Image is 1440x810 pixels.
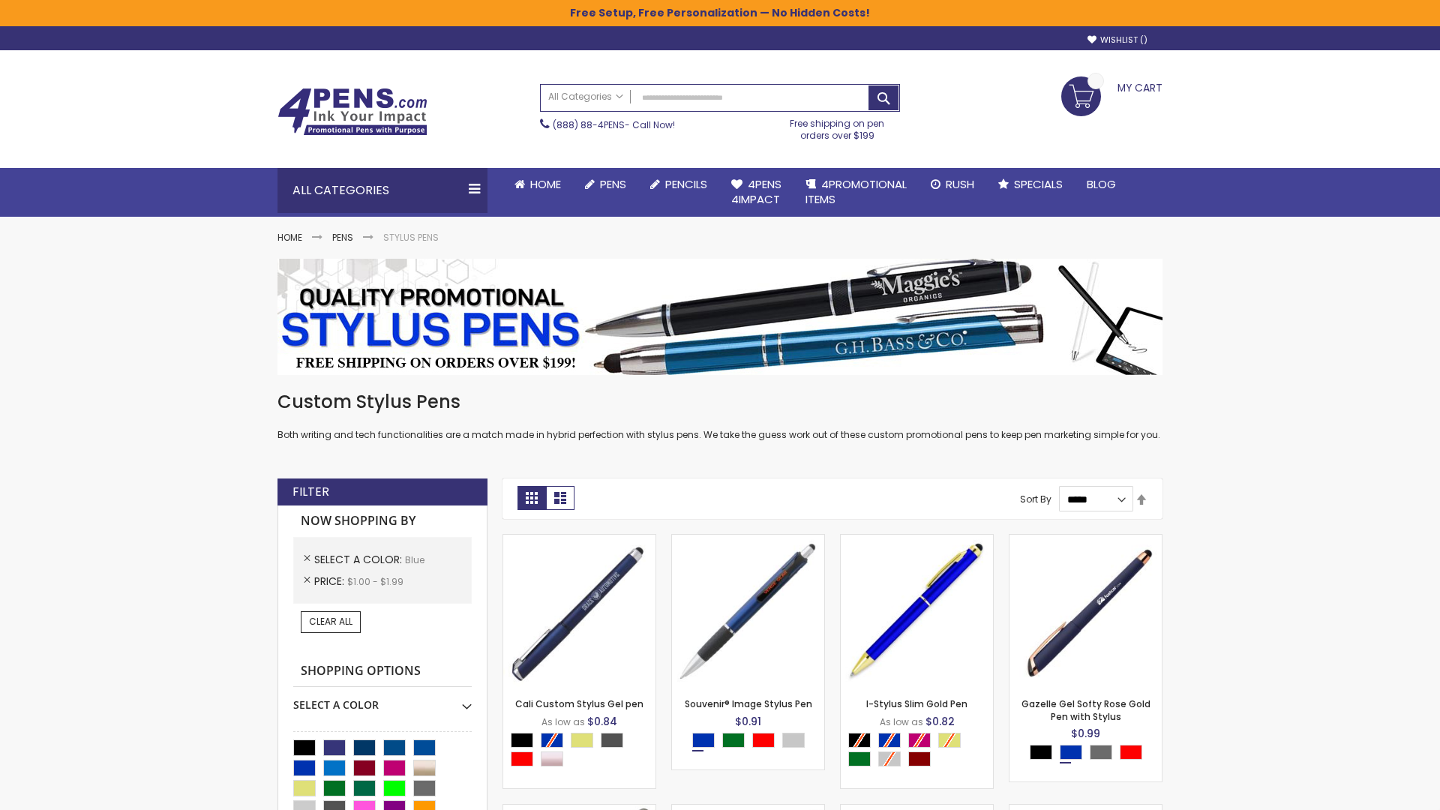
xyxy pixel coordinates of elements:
[731,176,781,207] span: 4Pens 4impact
[553,118,675,131] span: - Call Now!
[665,176,707,192] span: Pencils
[692,733,812,751] div: Select A Color
[277,390,1162,414] h1: Custom Stylus Pens
[571,733,593,748] div: Gold
[1090,745,1112,760] div: Grey
[587,714,617,729] span: $0.84
[638,168,719,201] a: Pencils
[672,534,824,547] a: Souvenir® Image Stylus Pen-Blue
[601,733,623,748] div: Gunmetal
[752,733,775,748] div: Red
[946,176,974,192] span: Rush
[1009,534,1162,547] a: Gazelle Gel Softy Rose Gold Pen with Stylus-Blue
[530,176,561,192] span: Home
[793,168,919,217] a: 4PROMOTIONALITEMS
[332,231,353,244] a: Pens
[1075,168,1128,201] a: Blog
[541,715,585,728] span: As low as
[986,168,1075,201] a: Specials
[782,733,805,748] div: Silver
[541,85,631,109] a: All Categories
[1020,493,1051,505] label: Sort By
[314,552,405,567] span: Select A Color
[1014,176,1063,192] span: Specials
[293,655,472,688] strong: Shopping Options
[848,751,871,766] div: Green
[502,168,573,201] a: Home
[292,484,329,500] strong: Filter
[347,575,403,588] span: $1.00 - $1.99
[672,535,824,687] img: Souvenir® Image Stylus Pen-Blue
[511,751,533,766] div: Red
[503,534,655,547] a: Cali Custom Stylus Gel pen-Blue
[511,733,533,748] div: Black
[277,259,1162,375] img: Stylus Pens
[309,615,352,628] span: Clear All
[277,88,427,136] img: 4Pens Custom Pens and Promotional Products
[1021,697,1150,722] a: Gazelle Gel Softy Rose Gold Pen with Stylus
[919,168,986,201] a: Rush
[775,112,901,142] div: Free shipping on pen orders over $199
[1120,745,1142,760] div: Red
[541,751,563,766] div: Rose Gold
[277,231,302,244] a: Home
[573,168,638,201] a: Pens
[692,733,715,748] div: Blue
[1087,176,1116,192] span: Blog
[805,176,907,207] span: 4PROMOTIONAL ITEMS
[301,611,361,632] a: Clear All
[553,118,625,131] a: (888) 88-4PENS
[314,574,347,589] span: Price
[503,535,655,687] img: Cali Custom Stylus Gel pen-Blue
[293,505,472,537] strong: Now Shopping by
[277,168,487,213] div: All Categories
[548,91,623,103] span: All Categories
[866,697,967,710] a: I-Stylus Slim Gold Pen
[277,390,1162,442] div: Both writing and tech functionalities are a match made in hybrid perfection with stylus pens. We ...
[405,553,424,566] span: Blue
[517,486,546,510] strong: Grid
[1009,535,1162,687] img: Gazelle Gel Softy Rose Gold Pen with Stylus-Blue
[1087,34,1147,46] a: Wishlist
[719,168,793,217] a: 4Pens4impact
[600,176,626,192] span: Pens
[511,733,655,770] div: Select A Color
[925,714,955,729] span: $0.82
[515,697,643,710] a: Cali Custom Stylus Gel pen
[848,733,993,770] div: Select A Color
[841,534,993,547] a: I-Stylus Slim Gold-Blue
[722,733,745,748] div: Green
[841,535,993,687] img: I-Stylus Slim Gold-Blue
[908,751,931,766] div: Wine
[735,714,761,729] span: $0.91
[1030,745,1052,760] div: Black
[880,715,923,728] span: As low as
[293,687,472,712] div: Select A Color
[1071,726,1100,741] span: $0.99
[383,231,439,244] strong: Stylus Pens
[685,697,812,710] a: Souvenir® Image Stylus Pen
[1060,745,1082,760] div: Blue
[1030,745,1150,763] div: Select A Color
